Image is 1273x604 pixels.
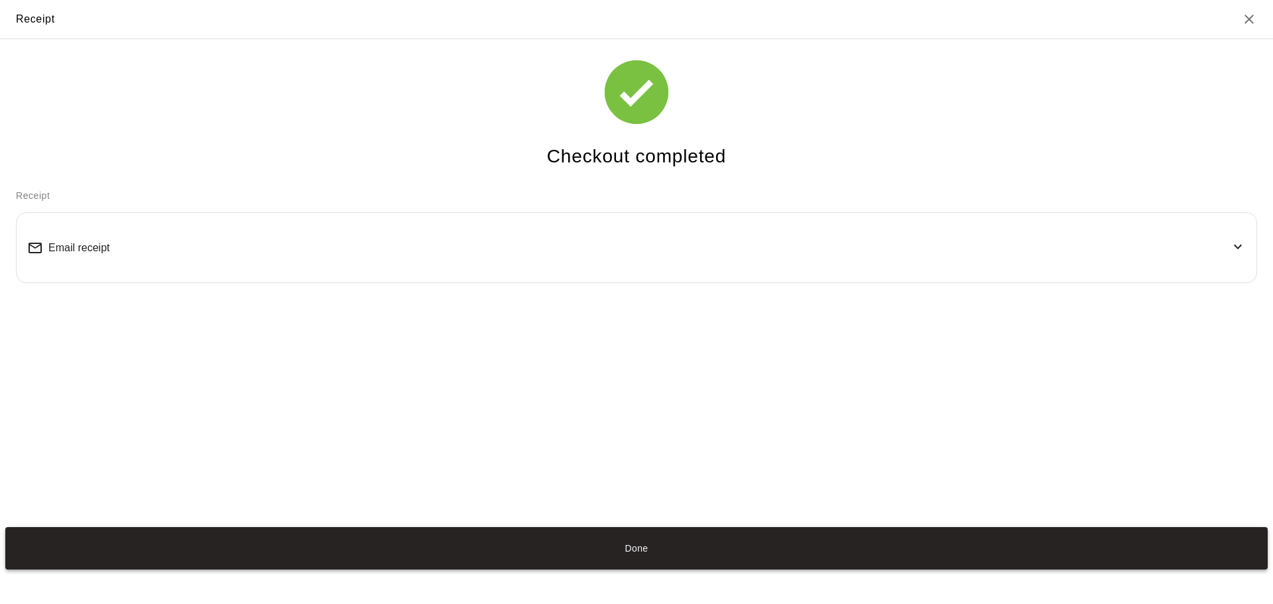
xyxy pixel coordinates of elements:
[16,189,1257,203] p: Receipt
[16,11,55,28] div: Receipt
[48,242,109,254] span: Email receipt
[5,527,1268,570] button: Done
[1241,11,1257,27] button: Close
[547,145,726,168] h4: Checkout completed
